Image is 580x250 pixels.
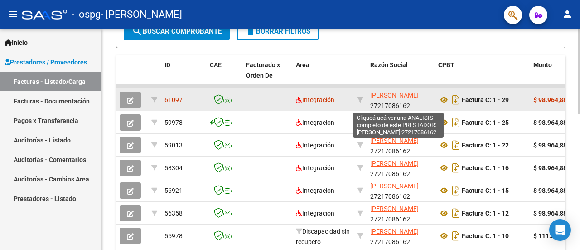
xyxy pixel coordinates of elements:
div: 27217086162 [370,136,431,155]
strong: Factura C: 1 - 29 [462,96,509,103]
mat-icon: delete [245,26,256,37]
span: 56921 [164,187,183,194]
div: 27217086162 [370,204,431,223]
span: 56358 [164,210,183,217]
span: Integración [296,210,334,217]
button: Buscar Comprobante [124,22,230,40]
button: Borrar Filtros [237,22,319,40]
span: [PERSON_NAME] [370,182,419,190]
strong: Factura C: 1 - 10 [462,232,509,240]
strong: Factura C: 1 - 15 [462,187,509,194]
mat-icon: person [562,9,573,20]
span: Integración [296,96,334,103]
span: Inicio [5,38,28,48]
span: 59978 [164,119,183,126]
span: Borrar Filtros [245,27,310,35]
span: 58304 [164,164,183,172]
div: 27217086162 [370,113,431,132]
span: 61097 [164,96,183,103]
datatable-header-cell: CPBT [435,55,530,95]
span: [PERSON_NAME] [370,114,419,122]
span: Razón Social [370,61,408,69]
span: CAE [210,61,222,69]
strong: $ 98.964,88 [533,164,567,172]
strong: $ 98.964,88 [533,187,567,194]
span: - ospg [72,5,101,25]
span: Discapacidad sin recupero [296,228,350,245]
span: Integración [296,164,334,172]
datatable-header-cell: Razón Social [367,55,435,95]
span: CPBT [438,61,454,69]
div: 27217086162 [370,90,431,109]
strong: $ 98.964,88 [533,96,567,103]
span: Buscar Comprobante [132,27,222,35]
div: 27217086162 [370,226,431,245]
span: [PERSON_NAME] [370,137,419,144]
span: Area [296,61,309,69]
mat-icon: menu [7,9,18,20]
div: Open Intercom Messenger [549,219,571,241]
span: 55978 [164,232,183,240]
span: - [PERSON_NAME] [101,5,182,25]
datatable-header-cell: Area [292,55,353,95]
i: Descargar documento [450,183,462,198]
strong: $ 111.335,49 [533,232,570,240]
i: Descargar documento [450,115,462,130]
span: Monto [533,61,552,69]
span: Facturado x Orden De [246,61,280,79]
mat-icon: search [132,26,143,37]
strong: $ 98.964,88 [533,210,567,217]
span: ID [164,61,170,69]
strong: Factura C: 1 - 16 [462,164,509,172]
i: Descargar documento [450,93,462,107]
span: Integración [296,187,334,194]
i: Descargar documento [450,138,462,152]
datatable-header-cell: Facturado x Orden De [242,55,292,95]
span: Integración [296,119,334,126]
strong: Factura C: 1 - 25 [462,119,509,126]
strong: $ 98.964,88 [533,142,567,149]
div: 27217086162 [370,181,431,200]
div: 27217086162 [370,158,431,177]
strong: Factura C: 1 - 22 [462,142,509,149]
datatable-header-cell: CAE [206,55,242,95]
span: Integración [296,142,334,149]
strong: Factura C: 1 - 12 [462,210,509,217]
strong: $ 98.964,88 [533,119,567,126]
span: [PERSON_NAME] [370,160,419,167]
span: [PERSON_NAME] [370,92,419,99]
span: [PERSON_NAME] [370,205,419,212]
span: [PERSON_NAME] [370,228,419,235]
i: Descargar documento [450,229,462,243]
i: Descargar documento [450,161,462,175]
span: Prestadores / Proveedores [5,57,87,67]
i: Descargar documento [450,206,462,221]
span: 59013 [164,142,183,149]
datatable-header-cell: ID [161,55,206,95]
